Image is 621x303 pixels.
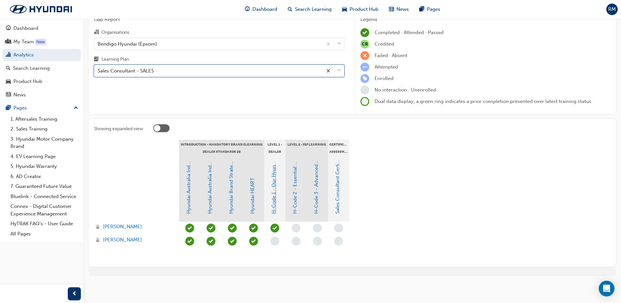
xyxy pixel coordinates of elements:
span: No interaction · Unenrolled [374,87,436,93]
span: chart-icon [6,52,11,58]
span: learningRecordVerb_ATTEND-icon [270,224,279,232]
span: pages-icon [6,105,11,111]
span: learningplan-icon [94,57,99,63]
span: learningRecordVerb_COMPLETE-icon [228,224,237,232]
a: 5. Hyundai Warranty [8,161,81,172]
span: learningRecordVerb_NONE-icon [313,237,322,246]
div: Showing expanded view [94,126,143,132]
div: Pages [13,104,27,112]
a: 4. EV Learning Page [8,151,81,162]
div: Tooltip anchor [35,39,46,45]
a: Search Learning [3,62,81,74]
span: learningRecordVerb_COMPLETE-icon [185,237,194,246]
span: Failed · Absent [374,52,407,58]
a: pages-iconPages [414,3,446,16]
a: All Pages [8,229,81,239]
span: up-icon [74,104,78,112]
span: [PERSON_NAME] [103,236,142,244]
button: DashboardMy TeamAnalyticsSearch LearningProduct HubNews [3,21,81,102]
a: Sales Consultant Certification Assessment [335,119,340,214]
div: Dashboard [13,25,38,32]
span: Attempted [374,64,398,70]
div: Sales Consultant - SALES [98,67,154,75]
div: Learning Plan [101,56,129,63]
a: 3. Hyundai Motor Company Brand [8,134,81,151]
span: learningRecordVerb_NONE-icon [292,224,301,232]
a: H-Code 2 - Essential Sales Skills [292,141,298,214]
span: news-icon [389,5,394,13]
span: null-icon [360,40,369,49]
a: car-iconProduct Hub [337,3,384,16]
a: search-iconSearch Learning [283,3,337,16]
div: My Team [13,38,34,46]
div: Product Hub [13,78,42,85]
div: Level 2 - F2F Learning [285,140,328,156]
a: [PERSON_NAME] [95,223,173,231]
span: pages-icon [419,5,424,13]
a: 6. AD Creator [8,172,81,182]
span: Dual data display; a green ring indicates a prior completion presented over latest training status. [374,98,593,104]
span: guage-icon [245,5,250,13]
span: learningRecordVerb_COMPLETE-icon [249,237,258,246]
span: Enrolled [374,75,393,81]
button: Pages [3,102,81,114]
span: learningRecordVerb_NONE-icon [270,237,279,246]
div: Bendigo Hyundai (Epsom) [98,40,157,48]
span: RM [608,6,616,13]
div: Organisations [101,29,129,36]
span: learningRecordVerb_NONE-icon [334,237,343,246]
div: Legend [360,16,611,23]
span: Pages [427,6,440,13]
span: search-icon [6,66,10,71]
a: Dashboard [3,22,81,34]
span: learningRecordVerb_COMPLETE-icon [228,237,237,246]
span: News [396,6,409,13]
span: learningRecordVerb_NONE-icon [360,86,369,94]
a: guage-iconDashboard [240,3,283,16]
a: 7. Guaranteed Future Value [8,181,81,192]
span: down-icon [337,67,341,75]
a: H-Code 3 - Advanced Communication [313,126,319,214]
span: learningRecordVerb_NONE-icon [334,224,343,232]
span: learningRecordVerb_NONE-icon [292,237,301,246]
span: Gap Report [94,16,344,23]
a: Analytics [3,49,81,61]
span: guage-icon [6,26,11,31]
span: car-icon [342,5,347,13]
a: Bluelink - Connected Service [8,192,81,202]
span: Product Hub [350,6,378,13]
a: [PERSON_NAME] [95,236,173,244]
a: My Team [3,36,81,48]
a: 2. Sales Training [8,124,81,134]
span: learningRecordVerb_ENROLL-icon [360,74,369,83]
img: Trak [3,2,79,16]
span: learningRecordVerb_COMPLETE-icon [185,224,194,232]
span: Completed · Attended · Passed [374,30,444,35]
span: Credited [374,41,394,47]
a: 1. Aftersales Training [8,114,81,124]
a: Connex - Digital Customer Experience Management [8,201,81,219]
a: News [3,89,81,101]
span: down-icon [337,40,341,48]
div: Search Learning [13,65,50,72]
span: [PERSON_NAME] [103,223,142,231]
span: search-icon [288,5,292,13]
span: learningRecordVerb_COMPLETE-icon [360,28,369,37]
div: Certification Assessment [328,140,349,156]
span: people-icon [6,39,11,45]
div: Level 1 - Dealer Standards 26 - Mandatory Sales Consultant Training [264,140,285,156]
span: learningRecordVerb_COMPLETE-icon [249,224,258,232]
span: news-icon [6,92,11,98]
span: learningRecordVerb_COMPLETE-icon [207,237,215,246]
button: RM [606,4,618,15]
span: learningRecordVerb_FAIL-icon [360,51,369,60]
span: Dashboard [252,6,277,13]
span: Search Learning [295,6,332,13]
span: car-icon [6,79,11,85]
span: learningRecordVerb_COMPLETE-icon [207,224,215,232]
a: Product Hub [3,75,81,88]
div: Introduction - Mandatory Brand eLearning Dealer Standards 28 [179,140,264,156]
div: News [13,91,26,99]
span: learningRecordVerb_ATTEMPT-icon [360,63,369,71]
